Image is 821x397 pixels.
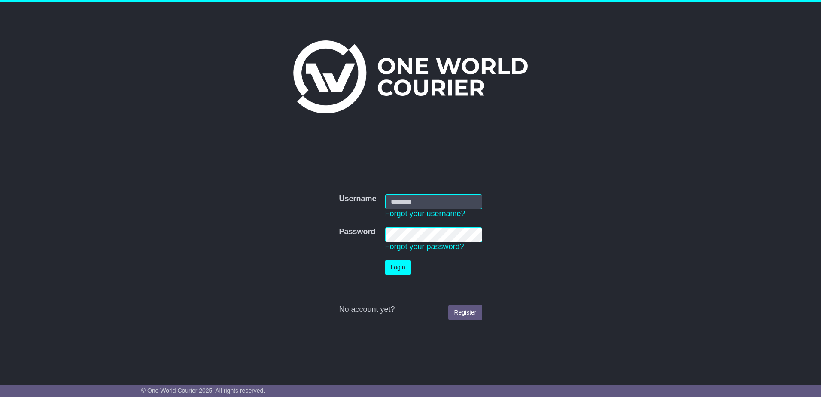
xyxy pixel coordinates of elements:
label: Password [339,227,375,237]
a: Register [448,305,482,320]
img: One World [293,40,528,113]
label: Username [339,194,376,204]
button: Login [385,260,411,275]
a: Forgot your password? [385,242,464,251]
div: No account yet? [339,305,482,315]
span: © One World Courier 2025. All rights reserved. [141,387,265,394]
a: Forgot your username? [385,209,465,218]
